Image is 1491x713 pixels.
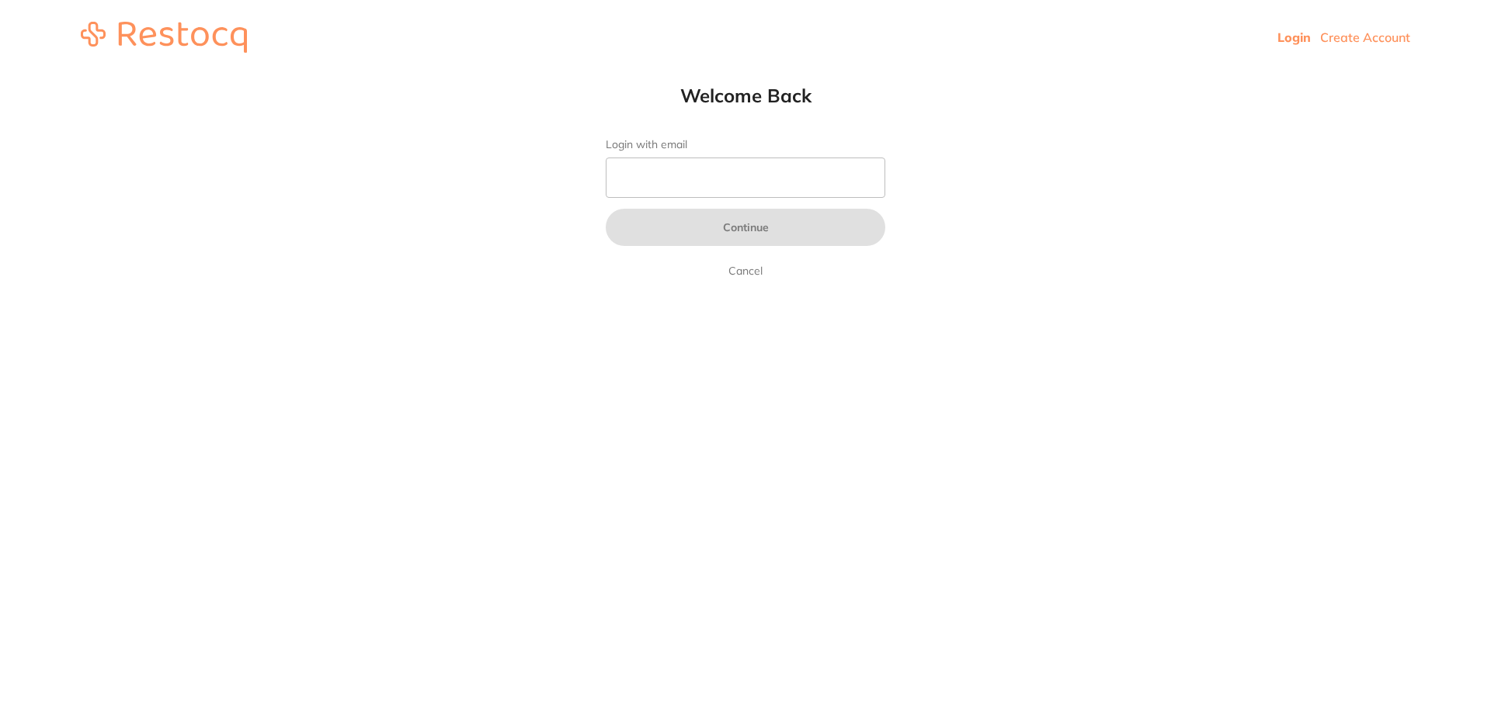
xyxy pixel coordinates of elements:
[575,84,916,107] h1: Welcome Back
[606,138,885,151] label: Login with email
[606,209,885,246] button: Continue
[1320,29,1410,45] a: Create Account
[81,22,247,53] img: restocq_logo.svg
[725,261,766,280] a: Cancel
[1277,29,1311,45] a: Login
